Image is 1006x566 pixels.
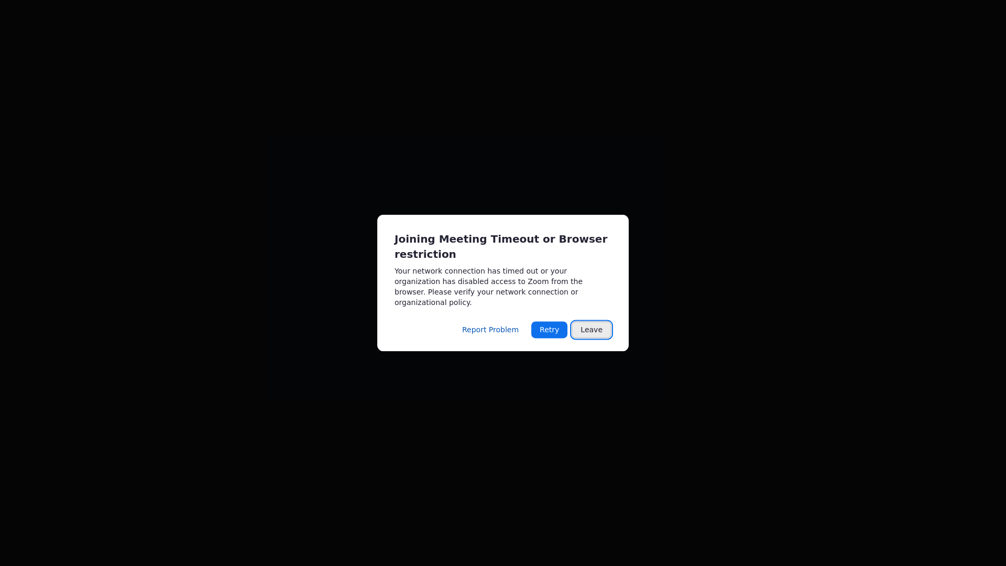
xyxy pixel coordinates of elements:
[395,266,611,308] div: Your network connection has timed out or your organization has disabled access to Zoom from the b...
[377,214,629,351] div: Meeting connected timeout.
[395,232,611,262] div: Joining Meeting Timeout or Browser restriction
[572,322,611,339] button: Leave
[454,322,527,339] button: Report Problem
[531,322,567,339] button: Retry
